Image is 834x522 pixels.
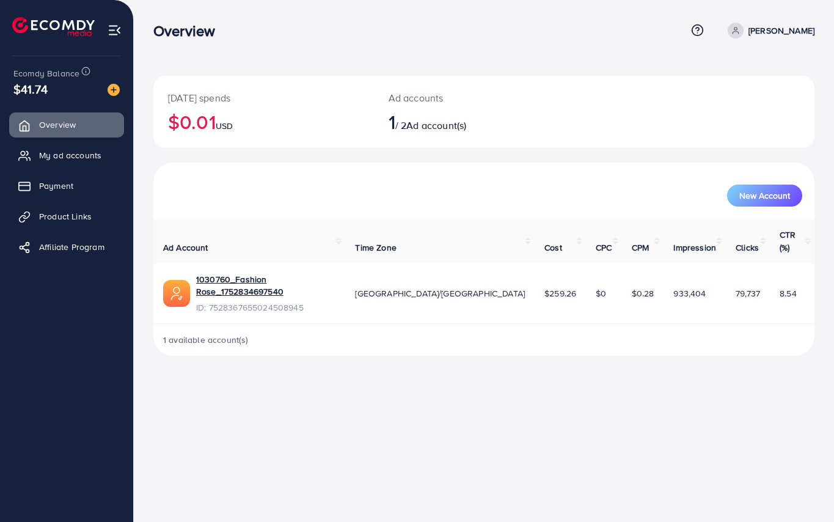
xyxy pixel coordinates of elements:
span: My ad accounts [39,149,101,161]
a: [PERSON_NAME] [723,23,814,39]
span: 8.54 [780,287,797,300]
span: Overview [39,119,76,131]
span: Ad account(s) [406,119,466,132]
span: New Account [739,191,790,200]
a: Payment [9,174,124,198]
h2: / 2 [389,110,525,133]
span: Affiliate Program [39,241,104,253]
span: Clicks [736,241,759,254]
img: image [108,84,120,96]
button: New Account [727,185,802,207]
span: Cost [544,241,562,254]
span: Ecomdy Balance [13,67,79,79]
a: Product Links [9,204,124,229]
span: CPM [632,241,649,254]
p: [DATE] spends [168,90,359,105]
span: 933,404 [673,287,706,300]
span: Payment [39,180,73,192]
span: Time Zone [355,241,396,254]
span: CPC [596,241,612,254]
span: CTR (%) [780,229,796,253]
a: 1030760_Fashion Rose_1752834697540 [196,273,335,298]
img: logo [12,17,95,36]
span: USD [216,120,233,132]
a: Overview [9,112,124,137]
h3: Overview [153,22,225,40]
span: 1 available account(s) [163,334,249,346]
span: $0.28 [632,287,654,300]
span: ID: 7528367655024508945 [196,301,335,314]
h2: $0.01 [168,110,359,133]
a: My ad accounts [9,143,124,167]
span: Impression [673,241,716,254]
p: [PERSON_NAME] [748,23,814,38]
span: $41.74 [13,80,48,98]
span: Product Links [39,210,92,222]
a: Affiliate Program [9,235,124,259]
span: [GEOGRAPHIC_DATA]/[GEOGRAPHIC_DATA] [355,287,525,300]
p: Ad accounts [389,90,525,105]
img: menu [108,23,122,37]
span: $259.26 [544,287,576,300]
img: ic-ads-acc.e4c84228.svg [163,280,190,307]
span: $0 [596,287,606,300]
span: Ad Account [163,241,208,254]
span: 1 [389,108,395,136]
span: 79,737 [736,287,760,300]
